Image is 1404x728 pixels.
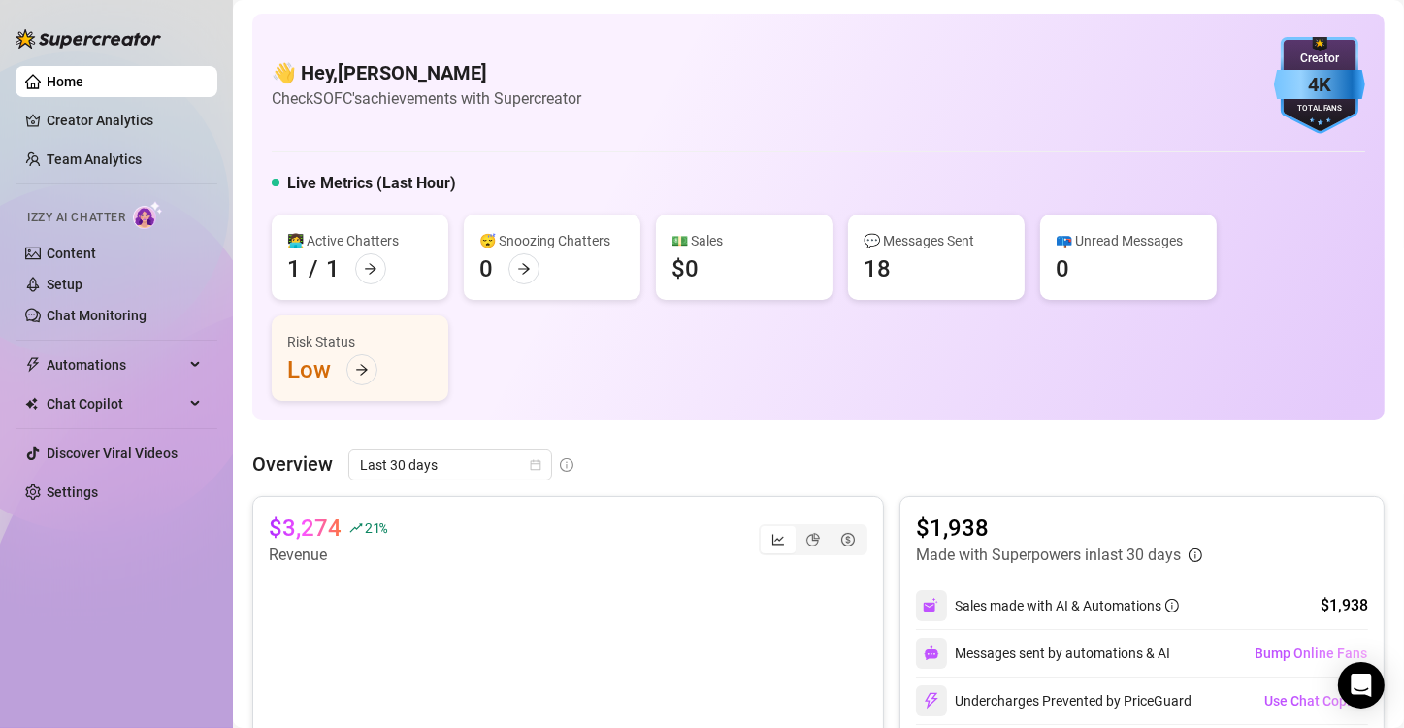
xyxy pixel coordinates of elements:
[479,253,493,284] div: 0
[349,521,363,535] span: rise
[771,533,785,546] span: line-chart
[479,230,625,251] div: 😴 Snoozing Chatters
[47,484,98,500] a: Settings
[1264,693,1367,709] span: Use Chat Copilot
[560,458,573,472] span: info-circle
[1274,103,1365,116] div: Total Fans
[47,246,96,261] a: Content
[47,105,202,136] a: Creator Analytics
[1189,548,1202,562] span: info-circle
[1274,50,1365,68] div: Creator
[1263,685,1368,716] button: Use Chat Copilot
[252,449,333,479] article: Overview
[1255,645,1367,661] span: Bump Online Fans
[1338,662,1385,709] div: Open Intercom Messenger
[47,151,142,167] a: Team Analytics
[287,230,433,251] div: 👩‍💻 Active Chatters
[326,253,340,284] div: 1
[1056,230,1201,251] div: 📪 Unread Messages
[759,524,867,555] div: segmented control
[864,253,891,284] div: 18
[47,446,178,461] a: Discover Viral Videos
[269,544,387,567] article: Revenue
[923,692,940,710] img: svg%3e
[272,59,581,86] h4: 👋 Hey, [PERSON_NAME]
[27,209,125,227] span: Izzy AI Chatter
[47,277,82,292] a: Setup
[287,331,433,352] div: Risk Status
[365,518,387,537] span: 21 %
[955,595,1179,616] div: Sales made with AI & Automations
[364,262,377,276] span: arrow-right
[841,533,855,546] span: dollar-circle
[47,74,83,89] a: Home
[360,450,540,480] span: Last 30 days
[671,253,699,284] div: $0
[16,29,161,49] img: logo-BBDzfeDw.svg
[806,533,820,546] span: pie-chart
[924,645,939,661] img: svg%3e
[1274,37,1365,134] img: blue-badge-DgoSNQY1.svg
[25,397,38,411] img: Chat Copilot
[1274,70,1365,100] div: 4K
[671,230,817,251] div: 💵 Sales
[133,201,163,229] img: AI Chatter
[287,172,456,195] h5: Live Metrics (Last Hour)
[1254,638,1368,669] button: Bump Online Fans
[923,597,940,614] img: svg%3e
[269,513,342,544] article: $3,274
[916,544,1181,567] article: Made with Superpowers in last 30 days
[1056,253,1069,284] div: 0
[530,459,541,471] span: calendar
[47,388,184,419] span: Chat Copilot
[47,308,147,323] a: Chat Monitoring
[916,513,1202,544] article: $1,938
[272,86,581,111] article: Check SOFC's achievements with Supercreator
[25,357,41,373] span: thunderbolt
[1321,594,1368,617] div: $1,938
[47,349,184,381] span: Automations
[287,253,301,284] div: 1
[355,363,369,377] span: arrow-right
[517,262,531,276] span: arrow-right
[1165,599,1179,612] span: info-circle
[864,230,1009,251] div: 💬 Messages Sent
[916,685,1192,716] div: Undercharges Prevented by PriceGuard
[916,638,1170,669] div: Messages sent by automations & AI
